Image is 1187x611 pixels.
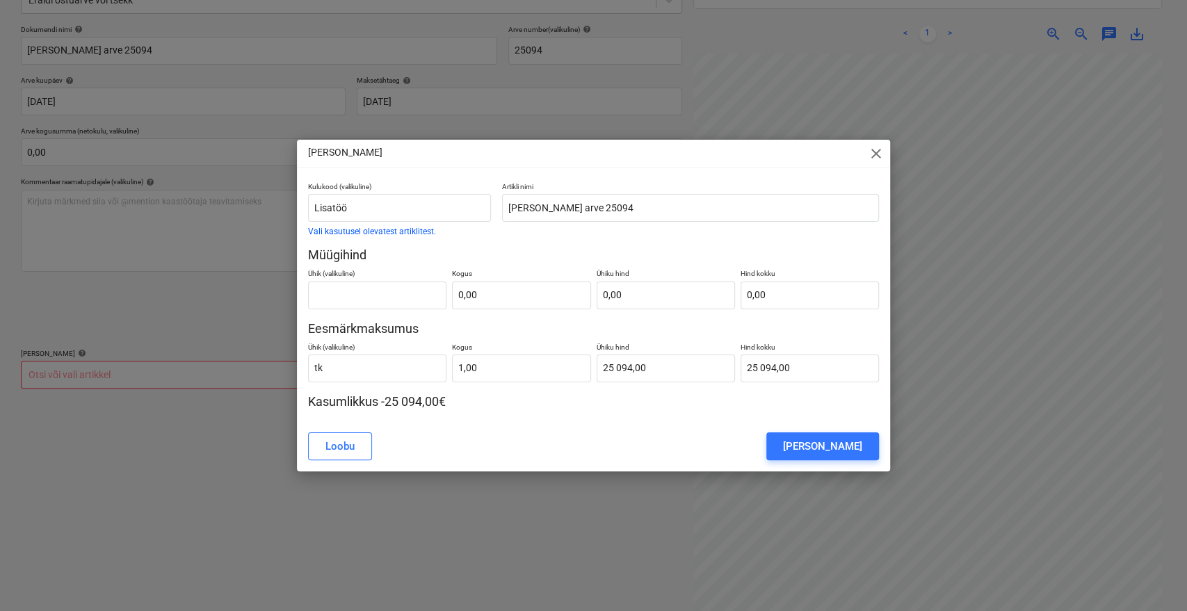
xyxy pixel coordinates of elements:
p: Müügihind [308,247,880,263]
div: Loobu [325,437,355,455]
span: close [868,145,885,162]
p: Ühiku hind [597,269,735,281]
p: Hind kokku [741,269,879,281]
p: Kasumlikkus -25 094,00€ [308,393,880,410]
p: Kogus [452,343,590,355]
div: [PERSON_NAME] [783,437,862,455]
button: [PERSON_NAME] [766,432,879,460]
p: Artikli nimi [502,182,879,194]
p: Ühik (valikuline) [308,269,446,281]
p: Ühik (valikuline) [308,343,446,355]
button: Loobu [308,432,372,460]
p: Ühiku hind [597,343,735,355]
p: Eesmärkmaksumus [308,320,880,337]
p: Hind kokku [741,343,879,355]
p: [PERSON_NAME] [308,145,382,160]
button: Vali kasutusel olevatest artiklitest. [308,227,436,236]
p: Kogus [452,269,590,281]
p: Kulukood (valikuline) [308,182,491,194]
